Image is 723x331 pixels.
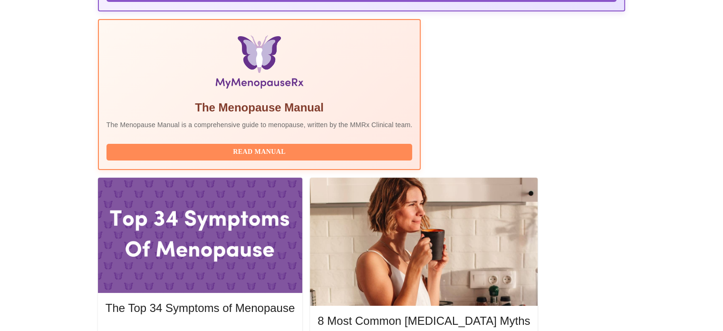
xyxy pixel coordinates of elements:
h5: 8 Most Common [MEDICAL_DATA] Myths [318,313,530,329]
h5: The Top 34 Symptoms of Menopause [106,301,295,316]
h5: The Menopause Manual [106,100,413,115]
button: Read Manual [106,144,413,160]
span: Read Manual [116,146,403,158]
p: The Menopause Manual is a comprehensive guide to menopause, written by the MMRx Clinical team. [106,120,413,130]
a: Read Manual [106,147,415,155]
img: Menopause Manual [155,35,364,92]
